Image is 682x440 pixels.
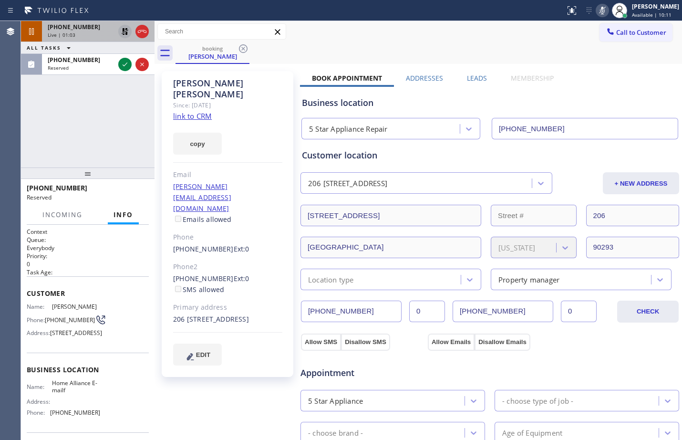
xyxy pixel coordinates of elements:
[135,25,149,38] button: Hang up
[632,11,672,18] span: Available | 10:11
[173,133,222,155] button: copy
[173,285,224,294] label: SMS allowed
[502,427,562,438] div: Age of Equipment
[173,314,282,325] div: 206 [STREET_ADDRESS]
[308,274,354,285] div: Location type
[599,23,672,42] button: Call to Customer
[175,286,181,292] input: SMS allowed
[48,56,100,64] span: [PHONE_NUMBER]
[341,334,390,351] button: Disallow SMS
[173,232,282,243] div: Phone
[196,351,210,358] span: EDIT
[300,237,481,258] input: City
[52,303,100,310] span: [PERSON_NAME]
[27,252,149,260] h2: Priority:
[173,274,234,283] a: [PHONE_NUMBER]
[617,301,679,323] button: CHECK
[409,301,445,322] input: Ext.
[27,409,50,416] span: Phone:
[21,42,80,53] button: ALL TASKS
[616,28,666,37] span: Call to Customer
[406,73,443,83] label: Addresses
[27,260,149,268] p: 0
[50,329,102,336] span: [STREET_ADDRESS]
[234,244,249,253] span: Ext: 0
[175,216,181,222] input: Emails allowed
[498,274,559,285] div: Property manager
[118,25,132,38] button: Unhold Customer
[301,334,341,351] button: Allow SMS
[135,58,149,71] button: Reject
[309,124,388,135] div: 5 Star Appliance Repair
[173,244,234,253] a: [PHONE_NUMBER]
[52,379,100,394] span: Home Alliance E-mailf
[467,73,487,83] label: Leads
[173,78,282,100] div: [PERSON_NAME] [PERSON_NAME]
[27,383,52,390] span: Name:
[37,206,88,224] button: Incoming
[27,193,52,201] span: Reserved
[27,244,149,252] p: Everybody
[48,64,69,71] span: Reserved
[27,268,149,276] h2: Task Age:
[308,178,387,189] div: 206 [STREET_ADDRESS]
[173,262,282,272] div: Phone2
[173,182,231,213] a: [PERSON_NAME][EMAIL_ADDRESS][DOMAIN_NAME]
[158,24,286,39] input: Search
[173,344,222,366] button: EDIT
[176,45,248,52] div: booking
[27,183,87,192] span: [PHONE_NUMBER]
[511,73,554,83] label: Membership
[27,228,149,236] h1: Context
[27,329,50,336] span: Address:
[453,301,553,322] input: Phone Number 2
[173,169,282,180] div: Email
[475,334,530,351] button: Disallow Emails
[596,4,609,17] button: Mute
[632,2,679,10] div: [PERSON_NAME]
[561,301,597,322] input: Ext. 2
[302,149,678,162] div: Customer location
[300,367,425,379] span: Appointment
[27,303,52,310] span: Name:
[312,73,382,83] label: Book Appointment
[603,172,679,194] button: + NEW ADDRESS
[108,206,139,224] button: Info
[302,96,678,109] div: Business location
[27,44,61,51] span: ALL TASKS
[173,302,282,313] div: Primary address
[173,215,232,224] label: Emails allowed
[48,31,75,38] span: Live | 01:03
[234,274,249,283] span: Ext: 0
[586,205,680,226] input: Apt. #
[176,42,248,63] div: Brett Adams
[491,205,577,226] input: Street #
[27,289,149,298] span: Customer
[176,52,248,61] div: [PERSON_NAME]
[27,316,45,324] span: Phone:
[173,111,212,121] a: link to CRM
[42,210,83,219] span: Incoming
[48,23,100,31] span: [PHONE_NUMBER]
[492,118,678,139] input: Phone Number
[502,395,573,406] div: - choose type of job -
[27,365,149,374] span: Business location
[300,205,481,226] input: Address
[50,409,100,416] span: [PHONE_NUMBER]
[27,398,52,405] span: Address:
[586,237,680,258] input: ZIP
[114,210,133,219] span: Info
[308,395,363,406] div: 5 Star Appliance
[118,58,132,71] button: Accept
[27,236,149,244] h2: Queue:
[173,100,282,111] div: Since: [DATE]
[428,334,475,351] button: Allow Emails
[45,316,95,324] span: [PHONE_NUMBER]
[301,301,402,322] input: Phone Number
[308,427,363,438] div: - choose brand -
